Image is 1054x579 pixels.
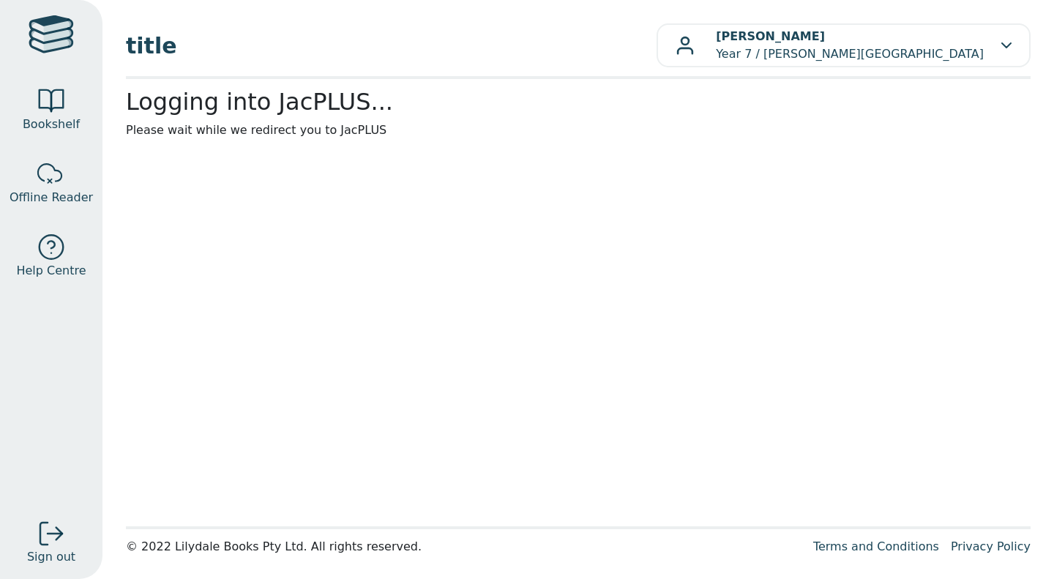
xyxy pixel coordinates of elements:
b: [PERSON_NAME] [716,29,825,43]
p: Year 7 / [PERSON_NAME][GEOGRAPHIC_DATA] [716,28,984,63]
a: Privacy Policy [951,539,1031,553]
h2: Logging into JacPLUS... [126,88,1031,116]
span: Offline Reader [10,189,93,206]
span: Sign out [27,548,75,566]
button: [PERSON_NAME]Year 7 / [PERSON_NAME][GEOGRAPHIC_DATA] [657,23,1031,67]
span: Bookshelf [23,116,80,133]
div: © 2022 Lilydale Books Pty Ltd. All rights reserved. [126,538,801,556]
span: title [126,29,657,62]
p: Please wait while we redirect you to JacPLUS [126,122,1031,139]
a: Terms and Conditions [813,539,939,553]
span: Help Centre [16,262,86,280]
